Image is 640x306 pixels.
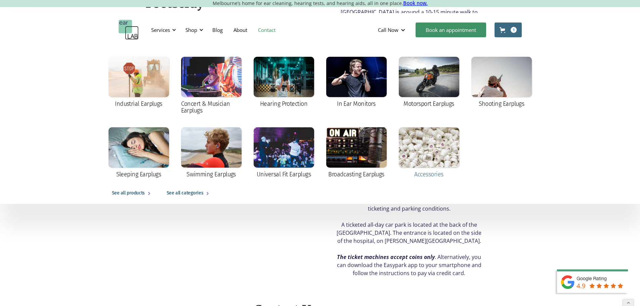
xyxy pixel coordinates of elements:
div: Swimming Earplugs [186,171,236,178]
div: Shop [185,27,197,33]
a: Hearing Protection [250,53,317,112]
div: Hearing Protection [260,100,307,107]
div: Universal Fit Earplugs [257,171,311,178]
div: Industrial Earplugs [115,100,162,107]
a: Blog [207,20,228,40]
a: Contact [253,20,281,40]
div: Sleeping Earplugs [116,171,161,178]
div: Call Now [373,20,412,40]
div: 1 [511,27,517,33]
div: Broadcasting Earplugs [328,171,384,178]
em: The ticket machines accept coins only [337,253,435,261]
a: In Ear Monitors [323,53,390,112]
a: home [119,20,139,40]
div: Shop [181,20,205,40]
p: [GEOGRAPHIC_DATA] is around a 10-15 minute walk to earLAB. [GEOGRAPHIC_DATA] interconnects with t... [334,8,484,32]
div: Concert & Musician Earplugs [181,100,242,114]
a: See all products [105,182,160,204]
a: Universal Fit Earplugs [250,124,317,182]
div: Motorsport Earplugs [403,100,454,107]
a: Broadcasting Earplugs [323,124,390,182]
a: About [228,20,253,40]
a: See all categories [160,182,218,204]
div: In Ear Monitors [337,100,376,107]
div: See all categories [167,189,203,197]
a: Book an appointment [416,23,486,37]
a: Shooting Earplugs [468,53,535,112]
div: Services [147,20,178,40]
a: Industrial Earplugs [105,53,172,112]
div: Shooting Earplugs [479,100,524,107]
a: Open cart containing 1 items [495,23,522,37]
div: Accessories [414,171,443,178]
a: Motorsport Earplugs [395,53,463,112]
a: Sleeping Earplugs [105,124,172,182]
div: Services [151,27,170,33]
div: Call Now [378,27,398,33]
a: Accessories [395,124,463,182]
a: Concert & Musician Earplugs [178,53,245,119]
a: Swimming Earplugs [178,124,245,182]
p: There is ample parking surrounding earLAB. ‍ Metered parking is available in the surrounding stre... [334,172,484,277]
div: See all products [112,189,145,197]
